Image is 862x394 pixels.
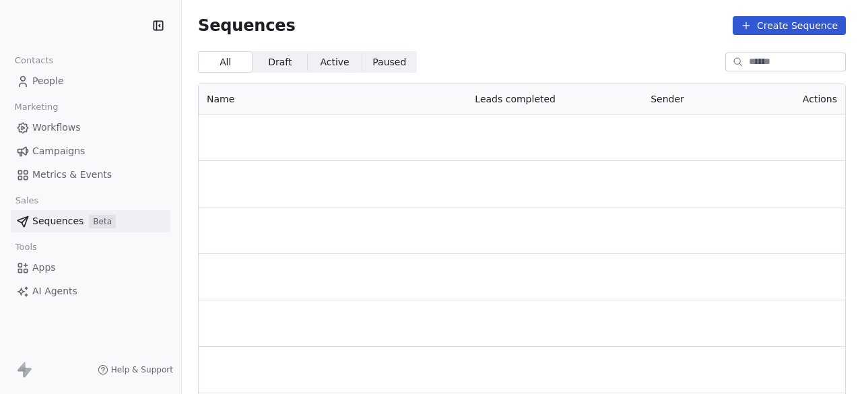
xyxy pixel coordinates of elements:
[111,364,173,375] span: Help & Support
[9,51,59,71] span: Contacts
[268,55,292,69] span: Draft
[32,261,56,275] span: Apps
[11,117,170,139] a: Workflows
[198,16,296,35] span: Sequences
[651,94,684,104] span: Sender
[32,144,85,158] span: Campaigns
[11,164,170,186] a: Metrics & Events
[11,280,170,302] a: AI Agents
[9,237,42,257] span: Tools
[207,94,234,104] span: Name
[733,16,846,35] button: Create Sequence
[11,210,170,232] a: SequencesBeta
[9,97,64,117] span: Marketing
[9,191,44,211] span: Sales
[11,140,170,162] a: Campaigns
[320,55,349,69] span: Active
[475,94,556,104] span: Leads completed
[11,257,170,279] a: Apps
[89,215,116,228] span: Beta
[32,74,64,88] span: People
[32,121,81,135] span: Workflows
[32,284,77,298] span: AI Agents
[32,168,112,182] span: Metrics & Events
[803,94,837,104] span: Actions
[32,214,84,228] span: Sequences
[98,364,173,375] a: Help & Support
[372,55,406,69] span: Paused
[11,70,170,92] a: People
